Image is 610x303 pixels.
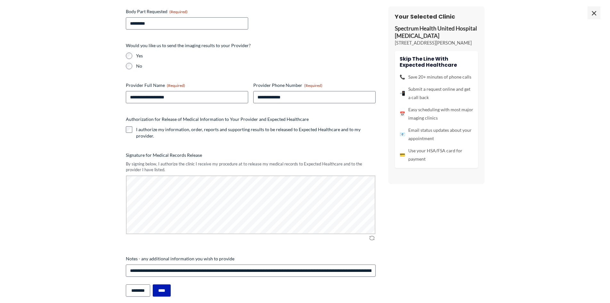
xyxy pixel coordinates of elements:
[400,147,473,163] li: Use your HSA/FSA card for payment
[400,126,473,143] li: Email status updates about your appointment
[253,82,376,88] label: Provider Phone Number
[126,8,248,15] label: Body Part Requested
[400,56,473,68] h4: Skip the line with Expected Healthcare
[304,83,322,88] span: (Required)
[588,6,600,19] span: ×
[126,82,248,88] label: Provider Full Name
[400,73,473,81] li: Save 20+ minutes of phone calls
[400,85,473,102] li: Submit a request online and get a call back
[126,152,376,158] label: Signature for Medical Records Release
[400,89,405,97] span: 📲
[136,53,376,59] label: Yes
[395,13,478,20] h3: Your Selected Clinic
[126,116,309,122] legend: Authorization for Release of Medical Information to Your Provider and Expected Healthcare
[400,105,473,122] li: Easy scheduling with most major imaging clinics
[395,40,478,46] p: [STREET_ADDRESS][PERSON_NAME]
[136,63,376,69] label: No
[368,235,376,241] img: Clear Signature
[169,9,188,14] span: (Required)
[126,161,376,173] div: By signing below, I authorize the clinic I receive my procedure at to release my medical records ...
[136,126,376,139] label: I authorize my information, order, reports and supporting results to be released to Expected Heal...
[395,25,478,40] p: Spectrum Health United Hospital [MEDICAL_DATA]
[400,130,405,139] span: 📧
[400,73,405,81] span: 📞
[126,256,376,262] label: Notes - any additional information you wish to provide
[400,110,405,118] span: 📅
[126,42,251,49] legend: Would you like us to send the imaging results to your Provider?
[167,83,185,88] span: (Required)
[400,151,405,159] span: 💳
